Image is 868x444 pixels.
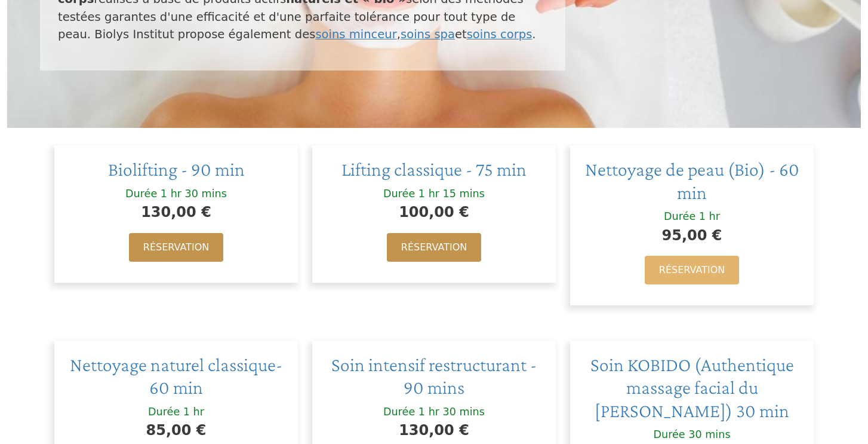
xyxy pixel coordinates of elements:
a: Nettoyage de peau (Bio) - 60 min [585,158,799,203]
div: 1 hr 30 mins [418,405,485,419]
a: Nettoyage naturel classique- 60 min [70,354,282,398]
div: 130,00 € [324,419,544,442]
a: Réservation [387,233,481,262]
div: 1 hr 30 mins [161,187,227,201]
div: 30 mins [688,428,730,442]
div: 1 hr [699,210,720,223]
a: Biolifting - 90 min [108,158,245,180]
div: 1 hr [183,405,204,419]
div: 95,00 € [582,224,802,247]
a: soins corps [467,27,533,41]
a: Réservation [129,233,223,262]
a: soins spa [401,27,455,41]
div: 1 hr 15 mins [418,187,485,201]
div: Durée [383,187,415,201]
a: Réservation [645,256,739,284]
div: Durée [653,428,685,442]
a: Lifting classique - 75 min [341,158,527,180]
div: 130,00 € [66,201,286,223]
div: 100,00 € [324,201,544,223]
div: Durée [664,210,695,223]
div: 85,00 € [66,419,286,442]
div: Durée [383,405,415,419]
a: soins minceur [315,27,396,41]
a: Soin intensif restructurant - 90 mins [331,354,537,398]
div: Durée [148,405,180,419]
a: Soin KOBIDO (Authentique massage facial du [PERSON_NAME]) 30 min [590,354,794,421]
div: Durée [125,187,157,201]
